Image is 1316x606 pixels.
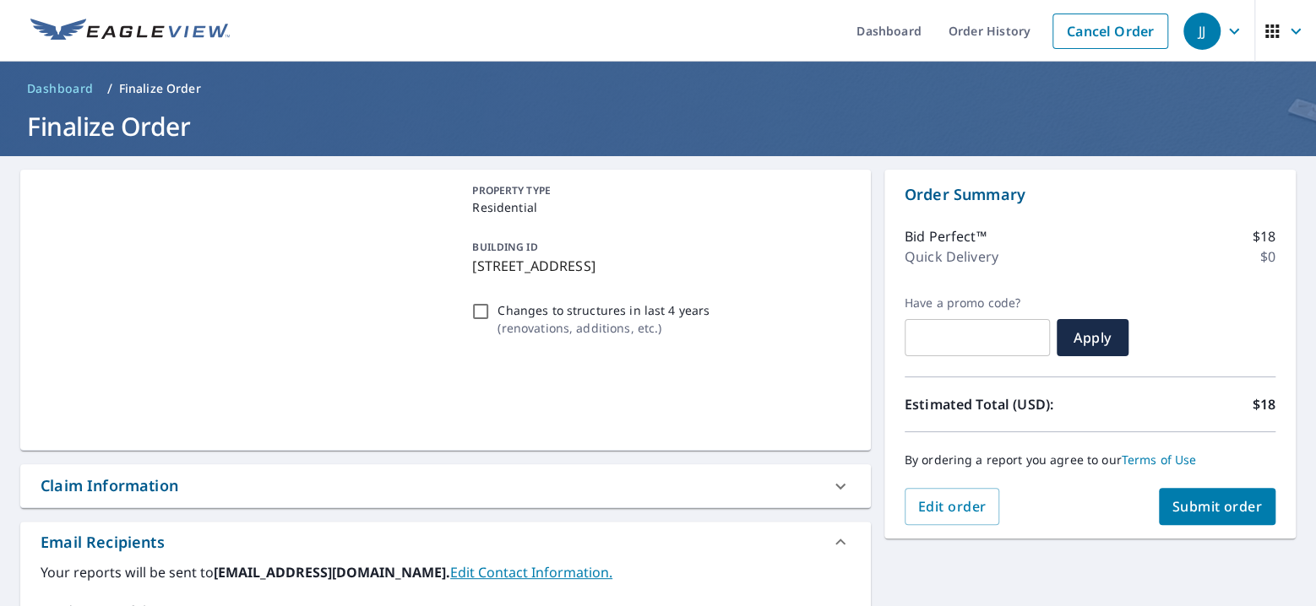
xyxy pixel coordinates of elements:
p: Quick Delivery [905,246,998,267]
b: [EMAIL_ADDRESS][DOMAIN_NAME]. [214,563,450,582]
p: Finalize Order [119,80,201,97]
label: Your reports will be sent to [41,562,851,582]
div: Claim Information [20,464,871,507]
span: Dashboard [27,80,94,97]
li: / [107,78,112,99]
div: Email Recipients [20,522,871,562]
p: By ordering a report you agree to our [905,452,1275,468]
p: PROPERTY TYPE [472,183,843,198]
span: Edit order [918,497,987,516]
a: Dashboard [20,75,101,102]
a: Cancel Order [1052,14,1168,49]
a: EditContactInfo [450,563,612,582]
p: Estimated Total (USD): [905,394,1090,414]
p: Bid Perfect™ [905,226,987,246]
p: $0 [1260,246,1275,267]
div: Email Recipients [41,531,165,554]
a: Terms of Use [1122,452,1197,468]
span: Apply [1070,328,1115,347]
p: Changes to structures in last 4 years [498,301,710,319]
img: EV Logo [30,19,230,44]
p: $18 [1253,226,1275,246]
div: JJ [1183,13,1221,50]
p: [STREET_ADDRESS] [472,256,843,276]
label: Have a promo code? [905,295,1050,311]
h1: Finalize Order [20,109,1296,143]
nav: breadcrumb [20,75,1296,102]
button: Edit order [905,488,1000,525]
p: Residential [472,198,843,216]
span: Submit order [1172,497,1263,516]
button: Submit order [1159,488,1276,525]
div: Claim Information [41,474,178,497]
p: $18 [1253,394,1275,414]
p: BUILDING ID [472,240,537,254]
button: Apply [1057,319,1128,356]
p: ( renovations, additions, etc. ) [498,319,710,337]
p: Order Summary [905,183,1275,206]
